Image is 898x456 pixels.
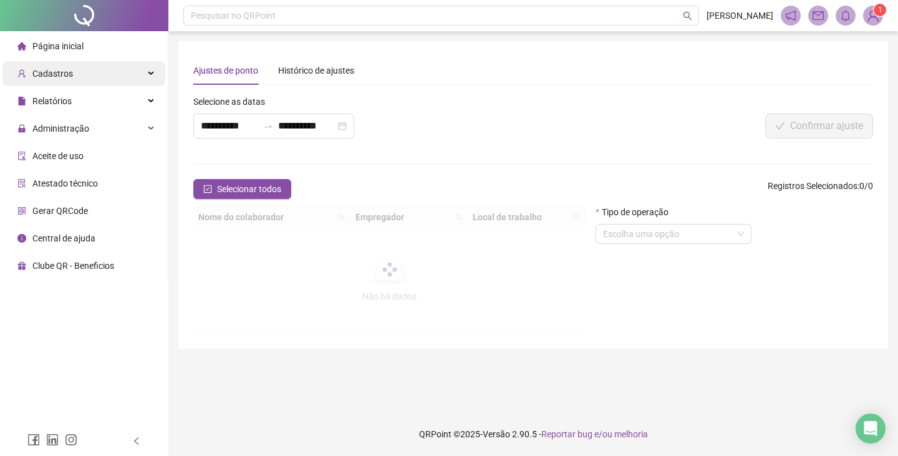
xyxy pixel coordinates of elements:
[46,434,59,446] span: linkedin
[65,434,77,446] span: instagram
[32,151,84,161] span: Aceite de uso
[17,152,26,160] span: audit
[840,10,851,21] span: bell
[32,124,89,133] span: Administração
[278,64,354,77] div: Histórico de ajustes
[864,6,882,25] img: 39589
[32,41,84,51] span: Página inicial
[768,181,857,191] span: Registros Selecionados
[17,206,26,215] span: qrcode
[878,6,882,14] span: 1
[683,11,692,21] span: search
[17,97,26,105] span: file
[17,124,26,133] span: lock
[263,121,273,131] span: to
[32,206,88,216] span: Gerar QRCode
[132,437,141,445] span: left
[483,429,510,439] span: Versão
[596,205,676,219] label: Tipo de operação
[203,185,212,193] span: check-square
[32,261,114,271] span: Clube QR - Beneficios
[765,114,873,138] button: Confirmar ajuste
[17,261,26,270] span: gift
[168,412,898,456] footer: QRPoint © 2025 - 2.90.5 -
[32,69,73,79] span: Cadastros
[813,10,824,21] span: mail
[32,233,95,243] span: Central de ajuda
[32,96,72,106] span: Relatórios
[193,64,258,77] div: Ajustes de ponto
[874,4,886,16] sup: Atualize o seu contato no menu Meus Dados
[17,179,26,188] span: solution
[17,69,26,78] span: user-add
[193,95,273,109] label: Selecione as datas
[193,179,291,199] button: Selecionar todos
[17,234,26,243] span: info-circle
[27,434,40,446] span: facebook
[541,429,648,439] span: Reportar bug e/ou melhoria
[32,178,98,188] span: Atestado técnico
[263,121,273,131] span: swap-right
[785,10,796,21] span: notification
[707,9,773,22] span: [PERSON_NAME]
[856,414,886,444] div: Open Intercom Messenger
[217,182,281,196] span: Selecionar todos
[768,179,873,199] span: : 0 / 0
[17,42,26,51] span: home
